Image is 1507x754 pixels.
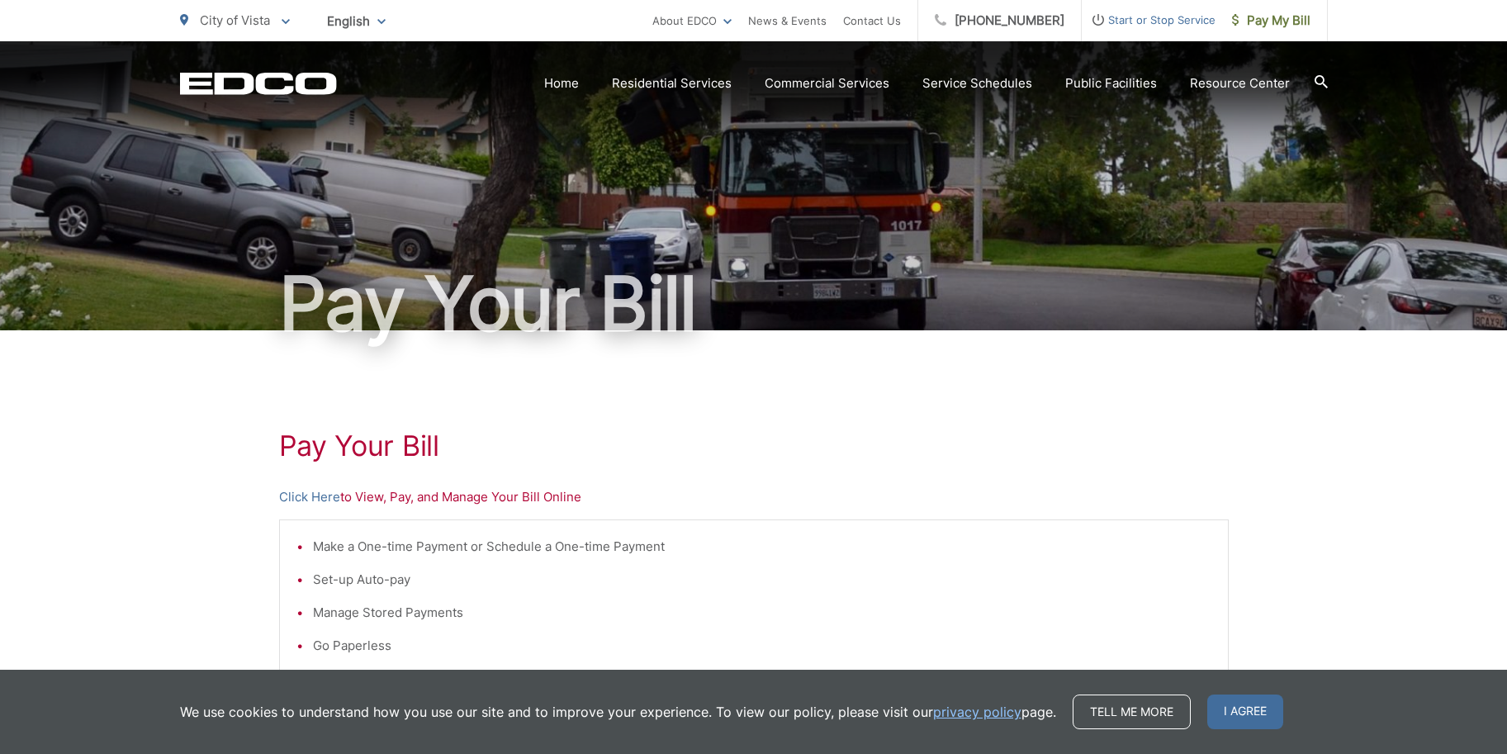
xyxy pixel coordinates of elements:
[180,72,337,95] a: EDCD logo. Return to the homepage.
[933,702,1021,722] a: privacy policy
[279,429,1229,462] h1: Pay Your Bill
[612,74,732,93] a: Residential Services
[313,603,1211,623] li: Manage Stored Payments
[652,11,732,31] a: About EDCO
[279,487,340,507] a: Click Here
[315,7,398,36] span: English
[544,74,579,93] a: Home
[313,669,1211,689] li: View Payment and Billing History
[180,702,1056,722] p: We use cookies to understand how you use our site and to improve your experience. To view our pol...
[1073,695,1191,729] a: Tell me more
[765,74,889,93] a: Commercial Services
[313,537,1211,557] li: Make a One-time Payment or Schedule a One-time Payment
[1065,74,1157,93] a: Public Facilities
[313,636,1211,656] li: Go Paperless
[180,263,1328,345] h1: Pay Your Bill
[1207,695,1283,729] span: I agree
[922,74,1032,93] a: Service Schedules
[748,11,827,31] a: News & Events
[1232,11,1310,31] span: Pay My Bill
[843,11,901,31] a: Contact Us
[1190,74,1290,93] a: Resource Center
[313,570,1211,590] li: Set-up Auto-pay
[279,487,1229,507] p: to View, Pay, and Manage Your Bill Online
[200,12,270,28] span: City of Vista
